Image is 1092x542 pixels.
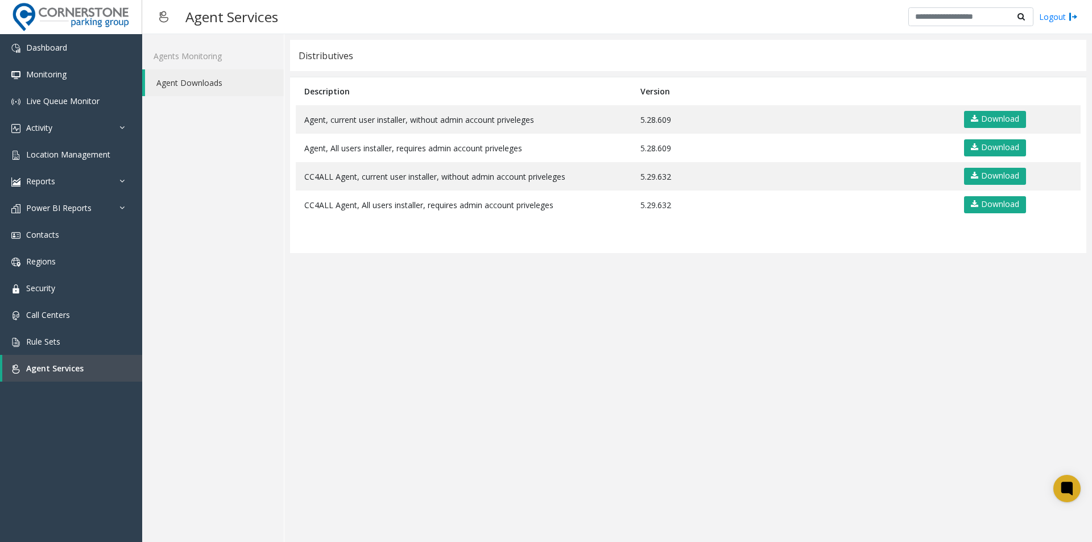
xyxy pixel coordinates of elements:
td: CC4ALL Agent, All users installer, requires admin account priveleges [296,191,632,219]
span: Dashboard [26,42,67,53]
td: Agent, current user installer, without admin account priveleges [296,105,632,134]
td: 5.28.609 [632,134,953,162]
th: Version [632,77,953,105]
span: Rule Sets [26,336,60,347]
img: logout [1069,11,1078,23]
span: Contacts [26,229,59,240]
img: 'icon' [11,284,20,293]
td: CC4ALL Agent, current user installer, without admin account priveleges [296,162,632,191]
img: 'icon' [11,177,20,187]
a: Download [964,196,1026,213]
td: 5.29.632 [632,162,953,191]
img: 'icon' [11,44,20,53]
img: 'icon' [11,124,20,133]
span: Live Queue Monitor [26,96,100,106]
img: pageIcon [154,3,174,31]
a: Agent Services [2,355,142,382]
span: Security [26,283,55,293]
td: 5.28.609 [632,105,953,134]
h3: Agent Services [180,3,284,31]
a: Download [964,111,1026,128]
div: Distributives [299,48,353,63]
a: Download [964,168,1026,185]
img: 'icon' [11,311,20,320]
td: Agent, All users installer, requires admin account priveleges [296,134,632,162]
span: Power BI Reports [26,202,92,213]
img: 'icon' [11,151,20,160]
span: Activity [26,122,52,133]
span: Agent Services [26,363,84,374]
a: Agent Downloads [145,69,284,96]
img: 'icon' [11,231,20,240]
span: Regions [26,256,56,267]
a: Agents Monitoring [142,43,284,69]
a: Logout [1039,11,1078,23]
img: 'icon' [11,71,20,80]
img: 'icon' [11,365,20,374]
a: Download [964,139,1026,156]
td: 5.29.632 [632,191,953,219]
img: 'icon' [11,258,20,267]
span: Reports [26,176,55,187]
span: Call Centers [26,309,70,320]
img: 'icon' [11,338,20,347]
span: Monitoring [26,69,67,80]
img: 'icon' [11,97,20,106]
span: Location Management [26,149,110,160]
img: 'icon' [11,204,20,213]
th: Description [296,77,632,105]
